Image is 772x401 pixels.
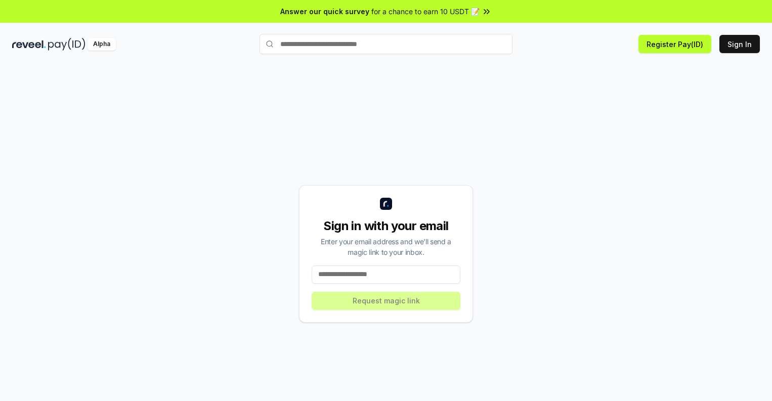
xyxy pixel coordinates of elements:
img: logo_small [380,198,392,210]
img: reveel_dark [12,38,46,51]
div: Enter your email address and we’ll send a magic link to your inbox. [312,236,460,257]
span: Answer our quick survey [280,6,369,17]
span: for a chance to earn 10 USDT 📝 [371,6,480,17]
img: pay_id [48,38,85,51]
div: Alpha [88,38,116,51]
button: Sign In [719,35,760,53]
div: Sign in with your email [312,218,460,234]
button: Register Pay(ID) [638,35,711,53]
